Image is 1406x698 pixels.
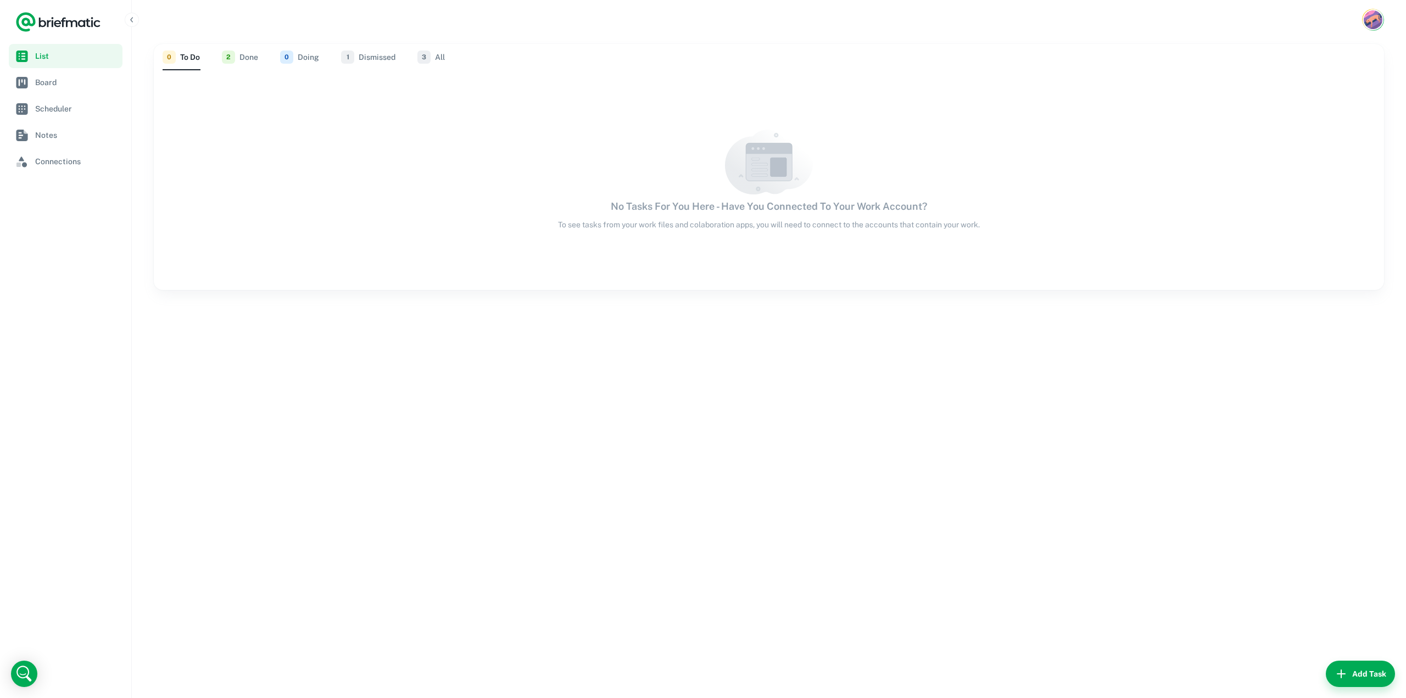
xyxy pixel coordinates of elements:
[9,44,122,68] a: List
[222,51,235,64] span: 2
[163,44,200,70] button: To Do
[9,149,122,174] a: Connections
[35,103,118,115] span: Scheduler
[35,50,118,62] span: List
[9,97,122,121] a: Scheduler
[1364,10,1382,29] img: Chrissy Ortner
[222,44,258,70] button: Done
[11,661,37,687] div: Open Intercom Messenger
[1362,9,1384,31] button: Account button
[15,11,101,33] a: Logo
[35,155,118,167] span: Connections
[611,199,928,214] h6: No Tasks For You Here - Have You Connected To Your Work Account?
[417,51,431,64] span: 3
[558,219,980,231] p: To see tasks from your work files and colaboration apps, you will need to connect to the accounts...
[163,51,176,64] span: 0
[725,130,813,194] img: Empty content
[35,76,118,88] span: Board
[341,44,395,70] button: Dismissed
[417,44,445,70] button: All
[341,51,354,64] span: 1
[35,129,118,141] span: Notes
[1326,661,1395,687] button: Add Task
[9,70,122,94] a: Board
[280,51,293,64] span: 0
[9,123,122,147] a: Notes
[280,44,319,70] button: Doing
